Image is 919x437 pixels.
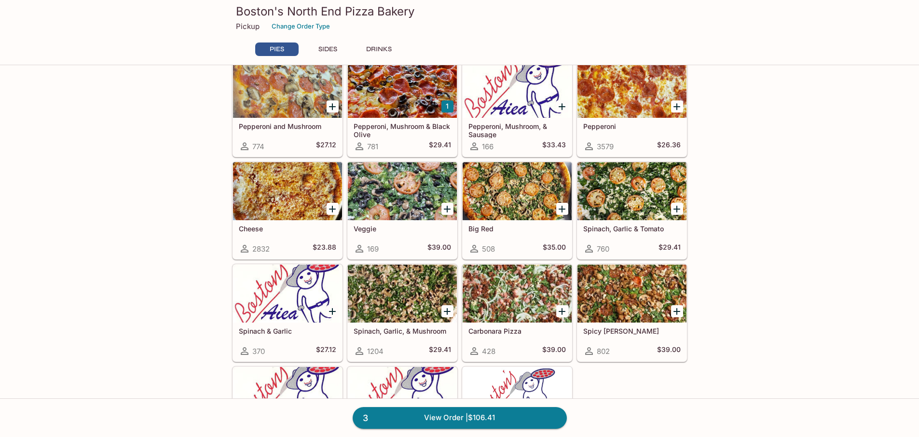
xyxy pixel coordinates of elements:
[354,225,451,233] h5: Veggie
[468,122,566,138] h5: Pepperoni, Mushroom, & Sausage
[252,244,270,254] span: 2832
[468,327,566,335] h5: Carbonara Pizza
[239,122,336,130] h5: Pepperoni and Mushroom
[316,141,336,152] h5: $27.12
[327,100,339,113] button: Add Pepperoni and Mushroom
[236,4,684,19] h3: Boston's North End Pizza Bakery
[267,19,334,34] button: Change Order Type
[463,265,572,323] div: Carbonara Pizza
[252,142,264,151] span: 774
[462,264,572,362] a: Carbonara Pizza428$39.00
[236,22,260,31] p: Pickup
[233,60,342,118] div: Pepperoni and Mushroom
[233,265,342,323] div: Spinach & Garlic
[427,243,451,254] h5: $39.00
[357,411,374,425] span: 3
[357,42,401,56] button: DRINKS
[367,142,378,151] span: 781
[583,225,681,233] h5: Spinach, Garlic & Tomato
[347,264,457,362] a: Spinach, Garlic, & Mushroom1204$29.41
[239,225,336,233] h5: Cheese
[577,162,686,220] div: Spinach, Garlic & Tomato
[463,367,572,425] div: Daily Specials 1/2 & 1/2 Combo
[542,345,566,357] h5: $39.00
[239,327,336,335] h5: Spinach & Garlic
[577,59,687,157] a: Pepperoni3579$26.36
[348,162,457,220] div: Veggie
[657,345,681,357] h5: $39.00
[482,142,494,151] span: 166
[462,162,572,259] a: Big Red508$35.00
[354,122,451,138] h5: Pepperoni, Mushroom & Black Olive
[429,345,451,357] h5: $29.41
[597,244,609,254] span: 760
[463,162,572,220] div: Big Red
[316,345,336,357] h5: $27.12
[577,265,686,323] div: Spicy Jenny
[348,265,457,323] div: Spinach, Garlic, & Mushroom
[353,407,567,428] a: 3View Order |$106.41
[542,141,566,152] h5: $33.43
[348,60,457,118] div: Pepperoni, Mushroom & Black Olive
[347,59,457,157] a: Pepperoni, Mushroom & Black Olive781$29.41
[543,243,566,254] h5: $35.00
[556,305,568,317] button: Add Carbonara Pizza
[233,162,342,220] div: Cheese
[658,243,681,254] h5: $29.41
[577,162,687,259] a: Spinach, Garlic & Tomato760$29.41
[429,141,451,152] h5: $29.41
[671,100,683,113] button: Add Pepperoni
[348,367,457,425] div: Build Your Own - White Style w/ Cheese
[354,327,451,335] h5: Spinach, Garlic, & Mushroom
[441,305,453,317] button: Add Spinach, Garlic, & Mushroom
[482,244,495,254] span: 508
[233,264,343,362] a: Spinach & Garlic370$27.12
[577,264,687,362] a: Spicy [PERSON_NAME]802$39.00
[327,305,339,317] button: Add Spinach & Garlic
[657,141,681,152] h5: $26.36
[252,347,265,356] span: 370
[347,162,457,259] a: Veggie169$39.00
[556,203,568,215] button: Add Big Red
[597,347,610,356] span: 802
[327,203,339,215] button: Add Cheese
[233,162,343,259] a: Cheese2832$23.88
[482,347,495,356] span: 428
[583,327,681,335] h5: Spicy [PERSON_NAME]
[441,100,453,113] button: Add Pepperoni, Mushroom & Black Olive
[441,203,453,215] button: Add Veggie
[468,225,566,233] h5: Big Red
[367,347,384,356] span: 1204
[306,42,350,56] button: SIDES
[671,305,683,317] button: Add Spicy Jenny
[462,59,572,157] a: Pepperoni, Mushroom, & Sausage166$33.43
[463,60,572,118] div: Pepperoni, Mushroom, & Sausage
[597,142,614,151] span: 3579
[233,59,343,157] a: Pepperoni and Mushroom774$27.12
[367,244,379,254] span: 169
[233,367,342,425] div: Build Your Own - Red Style w/ Cheese
[583,122,681,130] h5: Pepperoni
[577,60,686,118] div: Pepperoni
[671,203,683,215] button: Add Spinach, Garlic & Tomato
[313,243,336,254] h5: $23.88
[255,42,299,56] button: PIES
[556,100,568,113] button: Add Pepperoni, Mushroom, & Sausage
